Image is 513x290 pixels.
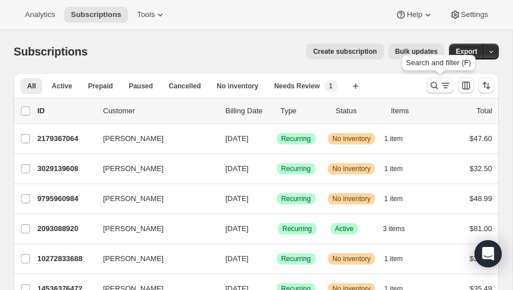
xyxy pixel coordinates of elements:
[281,194,311,203] span: Recurring
[64,7,128,23] button: Subscriptions
[217,82,258,91] span: No inventory
[27,82,36,91] span: All
[384,161,415,177] button: 1 item
[395,47,438,56] span: Bulk updates
[474,240,502,267] div: Open Intercom Messenger
[103,133,164,144] span: [PERSON_NAME]
[384,164,403,173] span: 1 item
[477,105,492,117] p: Total
[137,10,155,19] span: Tools
[37,163,94,174] p: 3029139608
[37,193,94,204] p: 9795960984
[37,105,94,117] p: ID
[37,221,492,237] div: 2093088920[PERSON_NAME][DATE]SuccessRecurringSuccessActive3 items$81.00
[388,44,444,59] button: Bulk updates
[18,7,62,23] button: Analytics
[37,133,94,144] p: 2179367064
[225,105,271,117] p: Billing Date
[37,253,94,265] p: 10272833688
[347,78,365,94] button: Create new view
[332,254,370,263] span: No inventory
[103,253,164,265] span: [PERSON_NAME]
[313,47,377,56] span: Create subscription
[96,160,210,178] button: [PERSON_NAME]
[407,10,422,19] span: Help
[306,44,384,59] button: Create subscription
[449,44,484,59] button: Export
[129,82,153,91] span: Paused
[37,161,492,177] div: 3029139608[PERSON_NAME][DATE]SuccessRecurringWarningNo inventory1 item$32.50
[52,82,72,91] span: Active
[130,7,173,23] button: Tools
[384,194,403,203] span: 1 item
[14,45,88,58] span: Subscriptions
[458,78,474,93] button: Customize table column order and visibility
[478,78,494,93] button: Sort the results
[96,220,210,238] button: [PERSON_NAME]
[281,134,311,143] span: Recurring
[37,105,492,117] div: IDCustomerBilling DateTypeStatusItemsTotal
[37,131,492,147] div: 2179367064[PERSON_NAME][DATE]SuccessRecurringWarningNo inventory1 item$47.60
[469,164,492,173] span: $32.50
[469,254,492,263] span: $35.49
[335,224,354,233] span: Active
[96,250,210,268] button: [PERSON_NAME]
[88,82,113,91] span: Prepaid
[332,194,370,203] span: No inventory
[384,131,415,147] button: 1 item
[96,190,210,208] button: [PERSON_NAME]
[25,10,55,19] span: Analytics
[103,193,164,204] span: [PERSON_NAME]
[384,251,415,267] button: 1 item
[391,105,437,117] div: Items
[443,7,495,23] button: Settings
[103,105,216,117] p: Customer
[384,134,403,143] span: 1 item
[332,134,370,143] span: No inventory
[388,7,440,23] button: Help
[225,194,249,203] span: [DATE]
[225,134,249,143] span: [DATE]
[96,130,210,148] button: [PERSON_NAME]
[332,164,370,173] span: No inventory
[426,78,454,93] button: Search and filter results
[169,82,201,91] span: Cancelled
[103,163,164,174] span: [PERSON_NAME]
[280,105,326,117] div: Type
[225,254,249,263] span: [DATE]
[281,254,311,263] span: Recurring
[281,164,311,173] span: Recurring
[383,221,417,237] button: 3 items
[461,10,488,19] span: Settings
[103,223,164,234] span: [PERSON_NAME]
[225,164,249,173] span: [DATE]
[37,251,492,267] div: 10272833688[PERSON_NAME][DATE]SuccessRecurringWarningNo inventory1 item$35.49
[336,105,382,117] p: Status
[37,223,94,234] p: 2093088920
[383,224,405,233] span: 3 items
[329,82,333,91] span: 1
[384,191,415,207] button: 1 item
[469,224,492,233] span: $81.00
[384,254,403,263] span: 1 item
[225,224,249,233] span: [DATE]
[274,82,320,91] span: Needs Review
[37,191,492,207] div: 9795960984[PERSON_NAME][DATE]SuccessRecurringWarningNo inventory1 item$48.99
[469,134,492,143] span: $47.60
[283,224,312,233] span: Recurring
[71,10,121,19] span: Subscriptions
[456,47,477,56] span: Export
[469,194,492,203] span: $48.99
